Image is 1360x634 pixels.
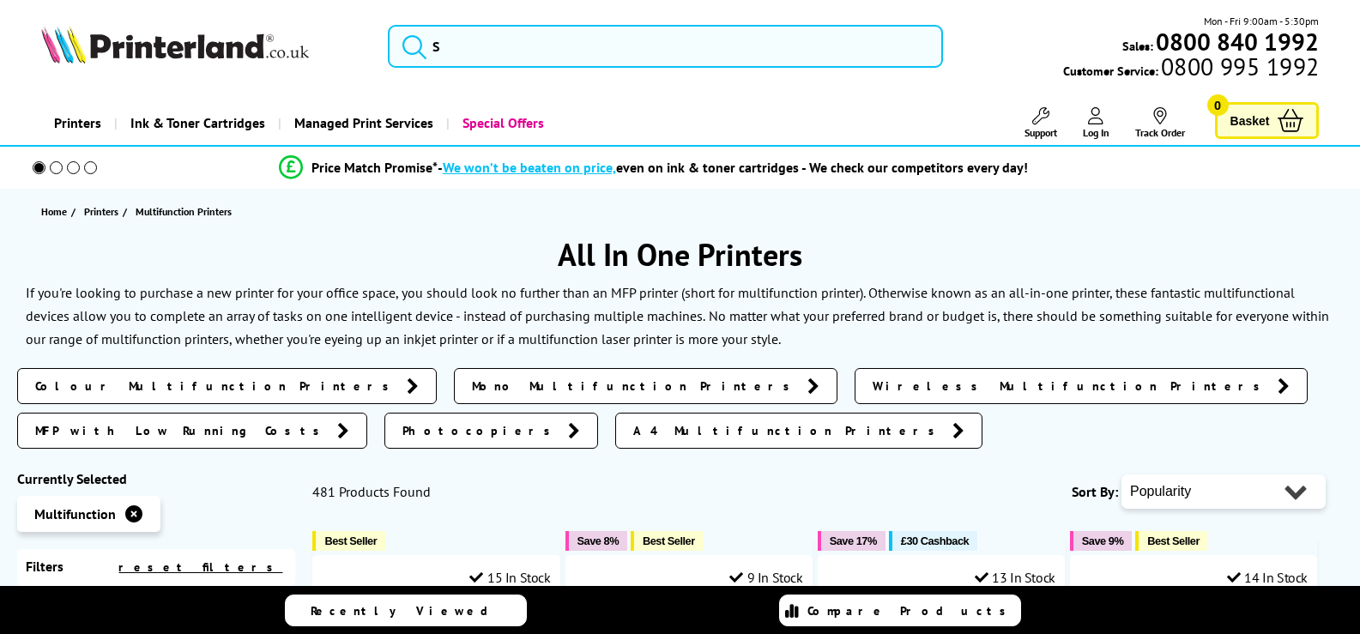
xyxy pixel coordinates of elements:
[1025,126,1057,139] span: Support
[1082,534,1123,547] span: Save 9%
[1156,26,1319,57] b: 0800 840 1992
[615,413,982,449] a: A4 Multifunction Printers
[9,153,1297,183] li: modal_Promise
[402,422,559,439] span: Photocopiers
[631,531,704,551] button: Best Seller
[818,531,886,551] button: Save 17%
[114,101,278,145] a: Ink & Toner Cartridges
[26,284,1295,324] p: If you're looking to purchase a new printer for your office space, you should look no further tha...
[285,595,527,626] a: Recently Viewed
[1158,58,1319,75] span: 0800 995 1992
[807,603,1015,619] span: Compare Products
[1083,126,1109,139] span: Log In
[35,422,329,439] span: MFP with Low Running Costs
[855,368,1308,404] a: Wireless Multifunction Printers
[1204,13,1319,29] span: Mon - Fri 9:00am - 5:30pm
[41,101,114,145] a: Printers
[17,470,295,487] div: Currently Selected
[889,531,977,551] button: £30 Cashback
[472,377,799,395] span: Mono Multifunction Printers
[443,159,616,176] span: We won’t be beaten on price,
[384,413,598,449] a: Photocopiers
[1227,569,1308,586] div: 14 In Stock
[311,603,505,619] span: Recently Viewed
[34,505,116,522] span: Multifunction
[17,368,437,404] a: Colour Multifunction Printers
[633,422,944,439] span: A4 Multifunction Printers
[41,26,309,63] img: Printerland Logo
[446,101,557,145] a: Special Offers
[1207,94,1229,116] span: 0
[311,159,438,176] span: Price Match Promise*
[388,25,943,68] input: S
[1230,109,1270,132] span: Basket
[136,205,232,218] span: Multifunction Printers
[975,569,1055,586] div: 13 In Stock
[454,368,837,404] a: Mono Multifunction Printers
[84,202,118,220] span: Printers
[1072,483,1118,500] span: Sort By:
[830,534,877,547] span: Save 17%
[1122,38,1153,54] span: Sales:
[1025,107,1057,139] a: Support
[1135,107,1185,139] a: Track Order
[41,202,71,220] a: Home
[41,26,367,67] a: Printerland Logo
[577,534,619,547] span: Save 8%
[643,534,695,547] span: Best Seller
[17,413,367,449] a: MFP with Low Running Costs
[17,234,1343,275] h1: All In One Printers
[312,531,385,551] button: Best Seller
[84,202,123,220] a: Printers
[35,377,398,395] span: Colour Multifunction Printers
[26,558,63,575] span: Filters
[438,159,1028,176] div: - even on ink & toner cartridges - We check our competitors every day!
[1083,107,1109,139] a: Log In
[118,559,282,575] a: reset filters
[1215,102,1320,139] a: Basket 0
[901,534,969,547] span: £30 Cashback
[278,101,446,145] a: Managed Print Services
[312,483,431,500] span: 481 Products Found
[779,595,1021,626] a: Compare Products
[1070,531,1132,551] button: Save 9%
[1153,33,1319,50] a: 0800 840 1992
[324,534,377,547] span: Best Seller
[130,101,265,145] span: Ink & Toner Cartridges
[873,377,1269,395] span: Wireless Multifunction Printers
[565,531,627,551] button: Save 8%
[729,569,803,586] div: 9 In Stock
[1135,531,1208,551] button: Best Seller
[1147,534,1200,547] span: Best Seller
[1063,58,1319,79] span: Customer Service:
[469,569,550,586] div: 15 In Stock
